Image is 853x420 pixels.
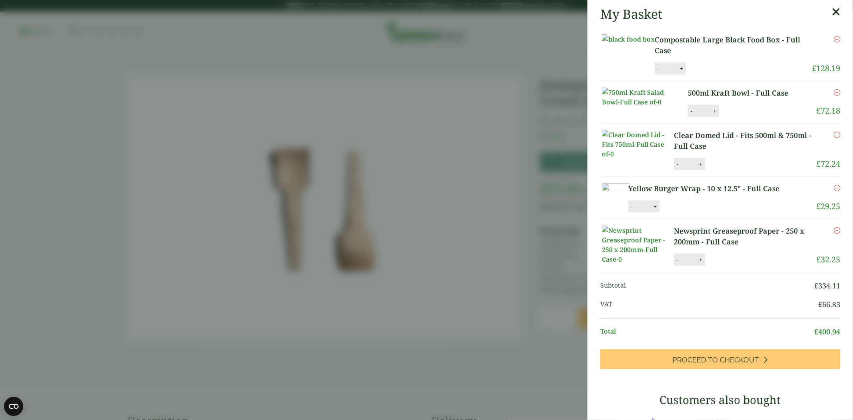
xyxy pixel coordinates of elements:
h3: Customers also bought [600,393,840,407]
span: £ [816,201,821,212]
img: black food box [602,34,655,44]
img: 750ml Kraft Salad Bowl-Full Case of-0 [602,88,674,107]
span: £ [814,281,818,290]
button: + [697,256,705,263]
a: Compostable Large Black Food Box - Full Case [655,34,812,56]
bdi: 128.19 [812,63,840,74]
span: £ [812,63,816,74]
a: Newsprint Greaseproof Paper - 250 x 200mm - Full Case [674,226,816,247]
a: 500ml Kraft Bowl - Full Case [688,88,802,98]
a: Remove this item [834,226,840,235]
span: Subtotal [600,280,814,291]
a: Remove this item [834,34,840,44]
button: Open CMP widget [4,397,23,416]
bdi: 72.18 [816,105,840,116]
span: £ [816,105,821,116]
span: £ [816,254,821,265]
button: + [651,203,659,210]
bdi: 400.94 [814,327,840,336]
button: - [655,65,661,72]
img: Newsprint Greaseproof Paper - 250 x 200mm-Full Case-0 [602,226,674,264]
bdi: 334.11 [814,281,840,290]
img: Clear Domed Lid - Fits 750ml-Full Case of-0 [602,130,674,159]
button: + [697,161,705,168]
span: £ [818,300,822,309]
span: £ [814,327,818,336]
button: - [629,203,635,210]
button: + [711,108,719,114]
a: Clear Domed Lid - Fits 500ml & 750ml - Full Case [674,130,816,152]
a: Remove this item [834,183,840,193]
a: Proceed to Checkout [600,349,840,369]
h2: My Basket [600,6,662,22]
bdi: 66.83 [818,300,840,309]
a: Yellow Burger Wrap - 10 x 12.5" - Full Case [628,183,798,194]
bdi: 32.25 [816,254,840,265]
a: Remove this item [834,130,840,140]
span: Proceed to Checkout [673,356,759,364]
span: £ [816,158,821,169]
button: - [674,161,681,168]
a: Remove this item [834,88,840,97]
button: - [688,108,695,114]
button: + [677,65,685,72]
button: - [674,256,681,263]
bdi: 72.24 [816,158,840,169]
span: Total [600,326,814,337]
span: VAT [600,299,818,310]
bdi: 29.25 [816,201,840,212]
